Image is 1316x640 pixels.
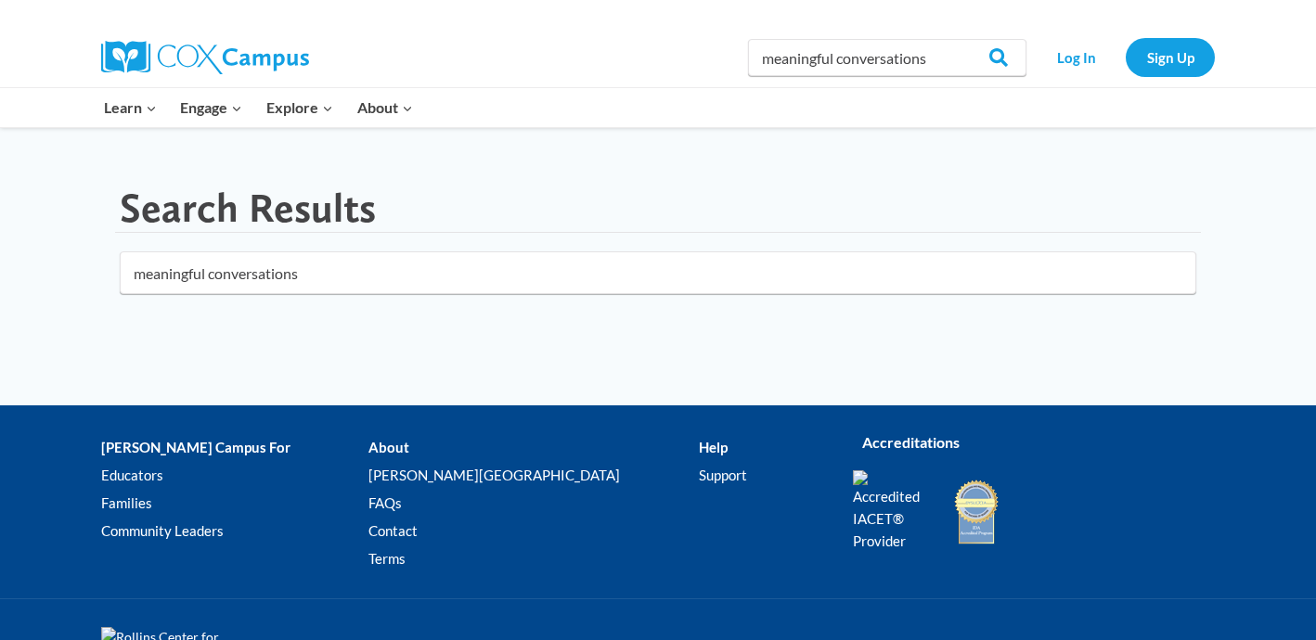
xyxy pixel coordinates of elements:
[101,517,368,544] a: Community Leaders
[120,184,376,233] h1: Search Results
[180,96,242,120] span: Engage
[853,470,932,552] img: Accredited IACET® Provider
[266,96,333,120] span: Explore
[120,251,1196,294] input: Search for...
[101,489,368,517] a: Families
[368,489,698,517] a: FAQs
[862,433,960,451] strong: Accreditations
[92,88,424,127] nav: Primary Navigation
[953,478,1000,546] img: IDA Accredited
[104,96,157,120] span: Learn
[368,517,698,544] a: Contact
[368,461,698,489] a: [PERSON_NAME][GEOGRAPHIC_DATA]
[1126,38,1215,76] a: Sign Up
[1036,38,1116,76] a: Log In
[101,41,309,74] img: Cox Campus
[748,39,1026,76] input: Search Cox Campus
[699,461,825,489] a: Support
[1036,38,1215,76] nav: Secondary Navigation
[101,461,368,489] a: Educators
[368,544,698,572] a: Terms
[357,96,413,120] span: About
